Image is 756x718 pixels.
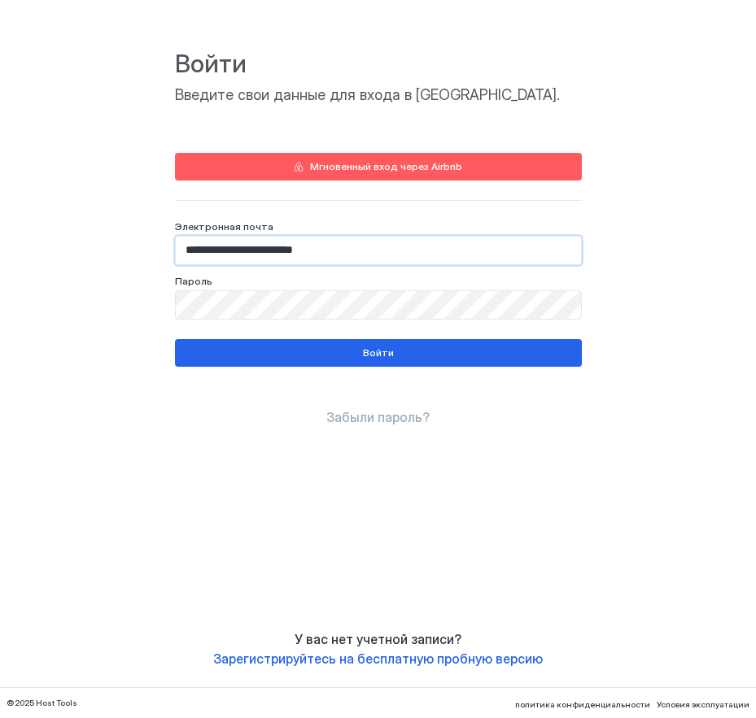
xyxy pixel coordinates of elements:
font: Войти [175,49,247,78]
font: Зарегистрируйтесь на бесплатную пробную версию [213,651,543,667]
a: Условия эксплуатации [657,694,749,711]
a: политика конфиденциальности [515,694,650,711]
font: Условия эксплуатации [657,699,749,709]
button: Войти [175,339,582,367]
font: 2025 Host Tools [15,698,77,707]
input: Поле ввода [176,291,581,319]
font: Мгновенный вход через Airbnb [310,160,462,172]
font: Войти [363,346,394,359]
iframe: Интерком-чат в режиме реального времени [16,663,55,702]
font: Введите свои данные для входа в [GEOGRAPHIC_DATA]. [175,86,560,103]
font: Пароль [175,275,212,287]
font: Забыли пароль? [326,409,430,425]
button: Мгновенный вход через Airbnb [175,153,582,181]
font: Электронная почта [175,220,273,233]
font: У вас нет учетной записи? [295,631,461,647]
a: Забыли пароль? [326,409,430,426]
font: политика конфиденциальности [515,699,650,709]
a: Зарегистрируйтесь на бесплатную пробную версию [213,651,543,668]
input: Поле ввода [176,237,581,264]
font: © [7,698,15,707]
